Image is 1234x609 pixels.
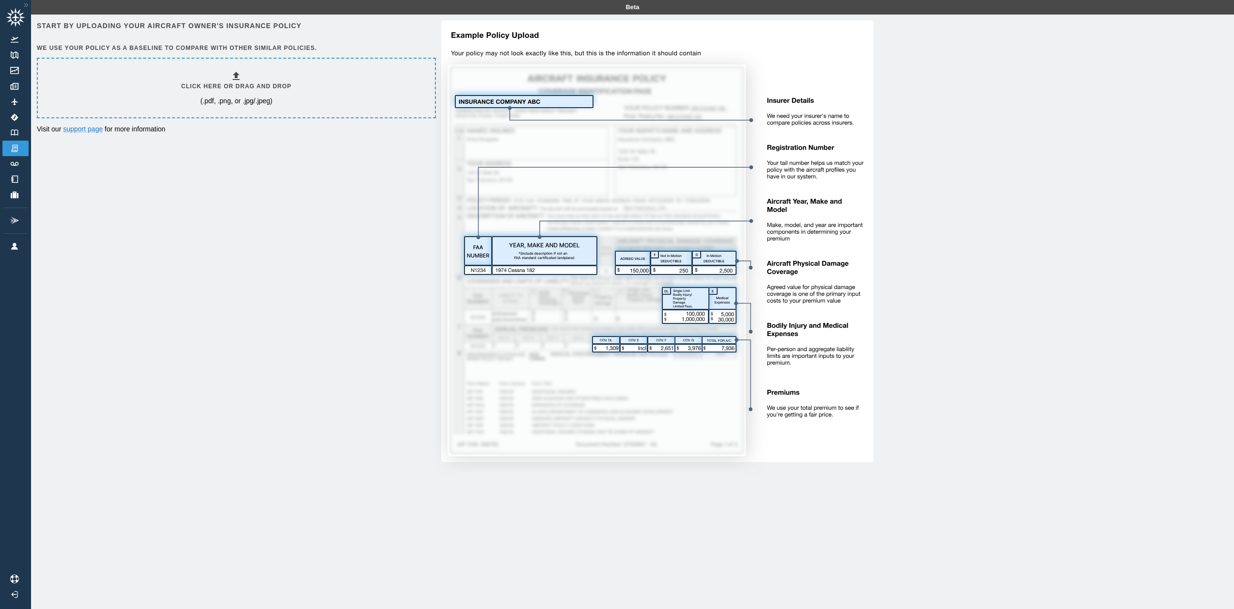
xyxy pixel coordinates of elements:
h6: Start by uploading your aircraft owner's insurance policy [37,20,434,31]
img: policy-upload-example-5e420760c1425035513a.svg [434,20,874,474]
h6: Click here or drag and drop [181,82,291,91]
a: support page [63,125,103,133]
p: Visit our for more information [37,124,434,134]
h6: We use your policy as a baseline to compare with other similar policies. [37,44,434,53]
p: (.pdf, .png, or .jpg/.jpeg) [200,96,272,106]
